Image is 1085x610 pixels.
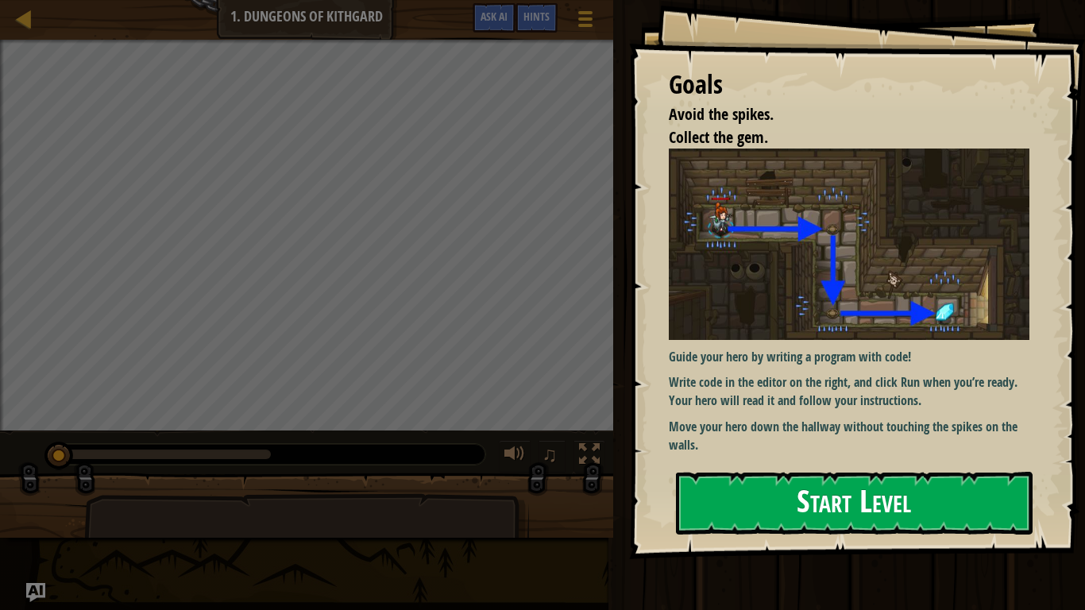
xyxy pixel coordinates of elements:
[523,9,550,24] span: Hints
[539,440,566,473] button: ♫
[649,103,1025,126] li: Avoid the spikes.
[473,3,515,33] button: Ask AI
[649,126,1025,149] li: Collect the gem.
[669,373,1041,410] p: Write code in the editor on the right, and click Run when you’re ready. Your hero will read it an...
[669,348,1041,366] p: Guide your hero by writing a program with code!
[573,440,605,473] button: Toggle fullscreen
[669,149,1041,339] img: Dungeons of kithgard
[542,442,558,466] span: ♫
[676,472,1033,535] button: Start Level
[669,67,1029,103] div: Goals
[26,583,45,602] button: Ask AI
[669,126,768,148] span: Collect the gem.
[481,9,508,24] span: Ask AI
[566,3,605,41] button: Show game menu
[669,418,1041,454] p: Move your hero down the hallway without touching the spikes on the walls.
[669,103,774,125] span: Avoid the spikes.
[499,440,531,473] button: Adjust volume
